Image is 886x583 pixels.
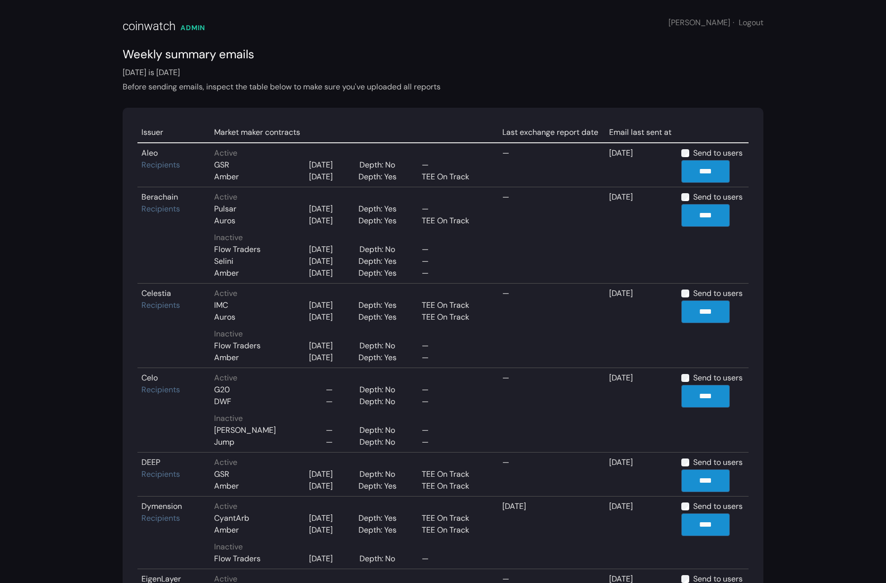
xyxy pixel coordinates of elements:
[359,424,400,436] div: Depth: No
[693,147,743,159] label: Send to users
[214,480,239,492] div: Amber
[605,453,677,497] td: [DATE]
[214,553,261,565] div: Flow Traders
[422,436,486,448] div: —
[693,500,743,512] label: Send to users
[214,171,239,183] div: Amber
[326,396,333,408] div: —
[214,340,261,352] div: Flow Traders
[498,284,605,368] td: —
[309,480,333,492] div: [DATE]
[309,524,333,536] div: [DATE]
[214,311,235,323] div: Auros
[326,436,333,448] div: —
[214,457,494,468] div: Active
[214,215,235,227] div: Auros
[309,255,333,267] div: [DATE]
[359,553,400,565] div: Depth: No
[141,300,180,310] a: Recipients
[422,396,486,408] div: —
[309,159,333,171] div: [DATE]
[668,17,763,29] div: [PERSON_NAME]
[359,436,400,448] div: Depth: No
[141,160,180,170] a: Recipients
[214,424,276,436] div: [PERSON_NAME]
[422,524,486,536] div: TEE On Track
[498,497,605,569] td: [DATE]
[693,191,743,203] label: Send to users
[309,244,333,255] div: [DATE]
[309,340,333,352] div: [DATE]
[358,215,401,227] div: Depth: Yes
[326,424,333,436] div: —
[498,453,605,497] td: —
[141,192,178,202] a: Berachain
[422,352,486,364] div: —
[605,123,677,143] td: Email last sent at
[605,187,677,284] td: [DATE]
[359,340,400,352] div: Depth: No
[309,203,333,215] div: [DATE]
[422,215,486,227] div: TEE On Track
[422,512,486,524] div: TEE On Track
[141,373,158,383] a: Celo
[422,255,486,267] div: —
[214,191,494,203] div: Active
[309,468,333,480] div: [DATE]
[214,232,494,244] div: Inactive
[693,457,743,468] label: Send to users
[123,45,763,63] div: Weekly summary emails
[123,17,176,35] div: coinwatch
[422,244,486,255] div: —
[359,244,400,255] div: Depth: No
[214,352,239,364] div: Amber
[214,299,228,311] div: IMC
[141,148,158,158] a: Aleo
[180,23,205,33] div: ADMIN
[214,436,234,448] div: Jump
[141,513,180,523] a: Recipients
[605,368,677,453] td: [DATE]
[123,81,763,93] div: Before sending emails, inspect the table below to make sure you've uploaded all reports
[359,396,400,408] div: Depth: No
[422,384,486,396] div: —
[141,457,160,467] a: DEEP
[358,524,401,536] div: Depth: Yes
[214,288,494,299] div: Active
[214,541,494,553] div: Inactive
[358,352,401,364] div: Depth: Yes
[214,512,249,524] div: CyantArb
[309,171,333,183] div: [DATE]
[358,203,401,215] div: Depth: Yes
[214,244,261,255] div: Flow Traders
[326,384,333,396] div: —
[137,123,210,143] td: Issuer
[693,288,743,299] label: Send to users
[358,480,401,492] div: Depth: Yes
[141,501,182,511] a: Dymension
[214,203,236,215] div: Pulsar
[422,159,486,171] div: —
[422,553,486,565] div: —
[214,384,230,396] div: G20
[422,340,486,352] div: —
[422,311,486,323] div: TEE On Track
[422,468,486,480] div: TEE On Track
[733,17,734,28] span: ·
[123,67,763,93] div: [DATE] is [DATE]
[309,215,333,227] div: [DATE]
[605,284,677,368] td: [DATE]
[422,203,486,215] div: —
[309,311,333,323] div: [DATE]
[214,159,229,171] div: GSR
[214,524,239,536] div: Amber
[358,255,401,267] div: Depth: Yes
[210,123,498,143] td: Market maker contracts
[739,17,763,28] a: Logout
[498,187,605,284] td: —
[605,143,677,187] td: [DATE]
[214,255,233,267] div: Selini
[605,497,677,569] td: [DATE]
[359,159,400,171] div: Depth: No
[141,384,180,395] a: Recipients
